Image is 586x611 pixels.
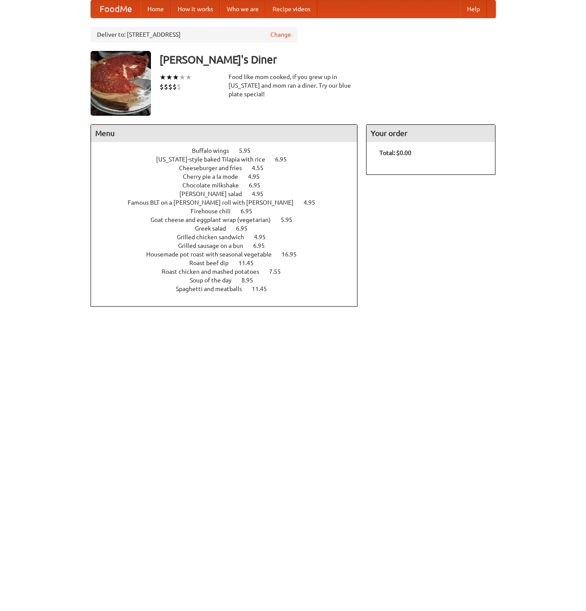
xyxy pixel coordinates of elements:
[192,147,238,154] span: Buffalo wings
[164,82,168,92] li: $
[195,225,263,232] a: Greek salad 6.95
[176,285,283,292] a: Spaghetti and meatballs 11.45
[253,242,273,249] span: 6.95
[171,0,220,18] a: How it works
[282,251,305,258] span: 16.95
[179,190,279,197] a: [PERSON_NAME] salad 4.95
[177,234,253,241] span: Grilled chicken sandwich
[150,216,279,223] span: Goat cheese and eggplant wrap (vegetarian)
[162,268,268,275] span: Roast chicken and mashed potatoes
[177,82,181,92] li: $
[460,0,487,18] a: Help
[156,156,303,163] a: [US_STATE]-style baked Tilapia with rice 6.95
[179,73,185,82] li: ★
[241,208,261,215] span: 6.95
[270,30,291,39] a: Change
[146,251,280,258] span: Housemade pot roast with seasonal vegetable
[190,277,240,284] span: Soup of the day
[189,260,237,266] span: Roast beef dip
[367,125,495,142] h4: Your order
[91,125,357,142] h4: Menu
[190,277,269,284] a: Soup of the day 8.95
[179,165,279,171] a: Cheeseburger and fries 4.55
[189,260,269,266] a: Roast beef dip 11.45
[191,208,268,215] a: Firehouse chili 6.95
[191,208,239,215] span: Firehouse chili
[183,173,247,180] span: Cherry pie a la mode
[304,199,324,206] span: 4.95
[91,51,151,116] img: angular.jpg
[156,156,274,163] span: [US_STATE]-style baked Tilapia with rice
[146,251,313,258] a: Housemade pot roast with seasonal vegetable 16.95
[162,268,297,275] a: Roast chicken and mashed potatoes 7.55
[179,190,251,197] span: [PERSON_NAME] salad
[150,216,308,223] a: Goat cheese and eggplant wrap (vegetarian) 5.95
[178,242,252,249] span: Grilled sausage on a bun
[220,0,266,18] a: Who we are
[236,225,256,232] span: 6.95
[195,225,235,232] span: Greek salad
[254,234,274,241] span: 4.95
[182,182,276,189] a: Chocolate milkshake 6.95
[182,182,248,189] span: Chocolate milkshake
[166,73,172,82] li: ★
[252,165,272,171] span: 4.55
[239,147,259,154] span: 5.95
[176,285,251,292] span: Spaghetti and meatballs
[91,0,141,18] a: FoodMe
[185,73,192,82] li: ★
[160,82,164,92] li: $
[128,199,302,206] span: Famous BLT on a [PERSON_NAME] roll with [PERSON_NAME]
[168,82,172,92] li: $
[249,182,269,189] span: 6.95
[91,27,298,42] div: Deliver to: [STREET_ADDRESS]
[248,173,268,180] span: 4.95
[179,165,251,171] span: Cheeseburger and fries
[172,82,177,92] li: $
[229,73,358,98] div: Food like mom cooked, if you grew up in [US_STATE] and mom ran a diner. Try our blue plate special!
[128,199,331,206] a: Famous BLT on a [PERSON_NAME] roll with [PERSON_NAME] 4.95
[266,0,317,18] a: Recipe videos
[172,73,179,82] li: ★
[160,51,496,68] h3: [PERSON_NAME]'s Diner
[141,0,171,18] a: Home
[241,277,262,284] span: 8.95
[178,242,281,249] a: Grilled sausage on a bun 6.95
[177,234,282,241] a: Grilled chicken sandwich 4.95
[238,260,262,266] span: 11.45
[183,173,276,180] a: Cherry pie a la mode 4.95
[379,149,411,156] b: Total: $0.00
[252,190,272,197] span: 4.95
[192,147,266,154] a: Buffalo wings 5.95
[252,285,276,292] span: 11.45
[281,216,301,223] span: 5.95
[275,156,295,163] span: 6.95
[160,73,166,82] li: ★
[269,268,289,275] span: 7.55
